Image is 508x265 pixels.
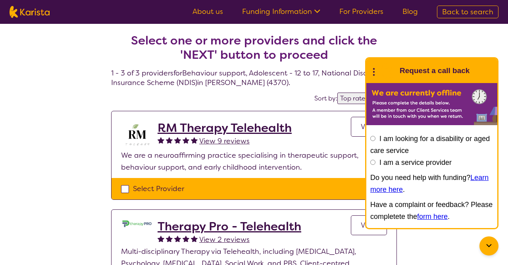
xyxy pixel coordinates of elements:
h2: Select one or more providers and click the 'NEXT' button to proceed [121,33,387,62]
p: Have a complaint or feedback? Please completete the . [370,199,493,222]
a: RM Therapy Telehealth [158,121,292,135]
img: fullstar [158,235,164,242]
h1: Request a call back [400,65,470,77]
a: Blog [402,7,418,16]
img: lehxprcbtunjcwin5sb4.jpg [121,219,153,228]
span: View 2 reviews [199,235,250,244]
span: View 9 reviews [199,136,250,146]
label: Sort by: [314,94,337,103]
label: I am a service provider [379,159,452,166]
img: Karista offline chat form to request call back [366,83,497,125]
img: fullstar [174,137,181,143]
a: Back to search [437,6,498,18]
img: fullstar [166,137,173,143]
p: We are a neuroaffirming practice specialising in therapeutic support, behaviour support, and earl... [121,149,387,173]
p: Do you need help with funding? . [370,172,493,195]
a: For Providers [339,7,383,16]
a: form here [417,213,448,221]
img: Karista logo [10,6,50,18]
label: I am looking for a disability or aged care service [370,135,490,155]
a: View 2 reviews [199,234,250,246]
a: View [351,117,387,137]
span: Back to search [442,7,493,17]
img: fullstar [183,137,189,143]
img: fullstar [191,137,198,143]
span: View [361,221,377,230]
a: About us [192,7,223,16]
img: b3hjthhf71fnbidirs13.png [121,121,153,149]
img: fullstar [183,235,189,242]
img: Karista [379,63,395,79]
a: View [351,215,387,235]
img: fullstar [191,235,198,242]
span: View [361,122,377,132]
img: fullstar [158,137,164,143]
img: fullstar [174,235,181,242]
a: Therapy Pro - Telehealth [158,219,301,234]
a: View 9 reviews [199,135,250,147]
a: Funding Information [242,7,320,16]
h4: 1 - 3 of 3 providers for Behaviour support , Adolescent - 12 to 17 , National Disability Insuranc... [111,14,397,87]
img: fullstar [166,235,173,242]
